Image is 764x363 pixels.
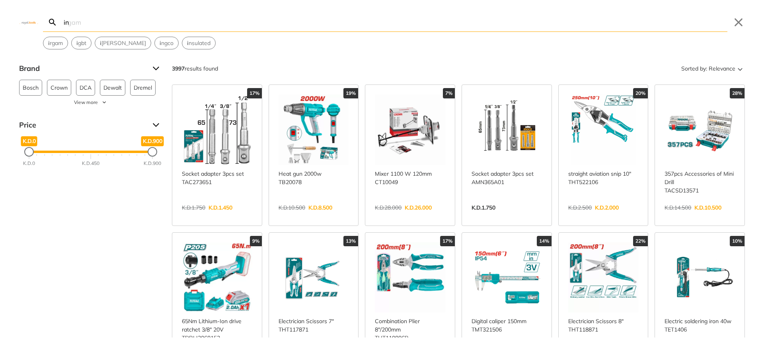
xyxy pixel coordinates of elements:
[160,39,173,47] span: ngco
[74,99,98,106] span: View more
[72,37,91,49] button: Select suggestion: igbt
[47,80,71,96] button: Crown
[76,39,78,47] strong: i
[100,39,101,47] strong: i
[23,80,39,95] span: Bosch
[19,119,146,131] span: Price
[80,80,92,95] span: DCA
[19,99,162,106] button: View more
[172,62,218,75] div: results found
[633,88,648,98] div: 20%
[250,236,262,246] div: 9%
[680,62,745,75] button: Sorted by:Relevance Sort
[182,37,216,49] div: Suggestion: insulated
[19,62,146,75] span: Brand
[537,236,552,246] div: 14%
[71,37,92,49] div: Suggestion: igbt
[182,37,215,49] button: Select suggestion: insulated
[134,80,152,95] span: Dremel
[130,80,156,96] button: Dremel
[440,236,455,246] div: 17%
[95,37,151,49] button: Select suggestion: iron
[155,37,178,49] button: Select suggestion: ingco
[48,39,63,47] span: rgam
[82,160,99,167] div: K.D.450
[95,37,151,49] div: Suggestion: iron
[148,147,157,157] div: Maximum Price
[709,62,735,75] span: Relevance
[62,13,727,31] input: Search…
[172,65,185,72] strong: 3997
[730,236,745,246] div: 10%
[43,37,68,49] button: Select suggestion: irgam
[187,39,210,47] span: nsulated
[76,39,86,47] span: gbt
[730,88,745,98] div: 28%
[48,18,57,27] svg: Search
[732,16,745,29] button: Close
[103,80,122,95] span: Dewalt
[443,88,455,98] div: 7%
[100,80,125,96] button: Dewalt
[19,80,42,96] button: Bosch
[633,236,648,246] div: 22%
[735,64,745,73] svg: Sort
[187,39,189,47] strong: i
[76,80,95,96] button: DCA
[154,37,179,49] div: Suggestion: ingco
[48,39,50,47] strong: i
[247,88,262,98] div: 17%
[343,88,358,98] div: 19%
[51,80,68,95] span: Crown
[23,160,35,167] div: K.D.0
[100,39,146,47] span: [PERSON_NAME]
[43,37,68,49] div: Suggestion: irgam
[24,147,34,157] div: Minimum Price
[144,160,161,167] div: K.D.900
[19,20,38,24] img: Close
[343,236,358,246] div: 13%
[160,39,161,47] strong: i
